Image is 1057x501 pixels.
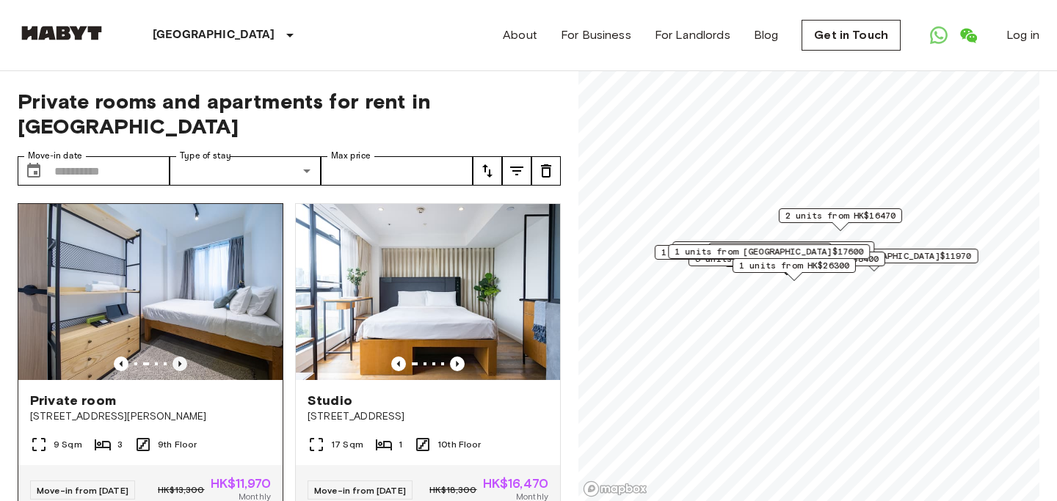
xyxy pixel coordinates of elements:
[37,485,128,496] span: Move-in from [DATE]
[483,477,548,490] span: HK$16,470
[117,438,123,451] span: 3
[180,150,231,162] label: Type of stay
[437,438,482,451] span: 10th Floor
[314,485,406,496] span: Move-in from [DATE]
[924,21,954,50] a: Open WhatsApp
[296,204,560,380] img: Marketing picture of unit HK-01-001-016-01
[114,356,128,371] button: Previous image
[675,245,863,258] span: 1 units from [GEOGRAPHIC_DATA]$17600
[679,242,868,255] span: 2 units from [GEOGRAPHIC_DATA]$16000
[583,480,647,497] a: Mapbox logo
[689,252,885,274] div: Map marker
[733,258,856,281] div: Map marker
[739,259,849,272] span: 1 units from HK$26300
[450,356,465,371] button: Previous image
[30,392,116,409] span: Private room
[655,245,851,268] div: Map marker
[158,438,197,451] span: 9th Floor
[785,209,896,222] span: 2 units from HK$16470
[695,252,879,266] span: 5 units from [GEOGRAPHIC_DATA]$8400
[30,409,271,424] span: [STREET_ADDRESS][PERSON_NAME]
[802,20,901,51] a: Get in Touch
[308,392,352,409] span: Studio
[672,241,874,264] div: Map marker
[47,204,311,380] img: Marketing picture of unit HK-01-046-009-03
[561,26,631,44] a: For Business
[308,409,548,424] span: [STREET_ADDRESS]
[1006,26,1039,44] a: Log in
[655,26,730,44] a: For Landlords
[777,249,972,263] span: 12 units from [GEOGRAPHIC_DATA]$11970
[954,21,983,50] a: Open WeChat
[331,150,371,162] label: Max price
[54,438,82,451] span: 9 Sqm
[19,156,48,186] button: Choose date
[715,244,825,257] span: 1 units from HK$10170
[661,246,845,259] span: 1 units from [GEOGRAPHIC_DATA]$8520
[158,483,204,497] span: HK$13,300
[429,483,476,497] span: HK$18,300
[473,156,502,186] button: tune
[28,150,82,162] label: Move-in date
[18,89,561,139] span: Private rooms and apartments for rent in [GEOGRAPHIC_DATA]
[668,244,870,267] div: Map marker
[391,356,406,371] button: Previous image
[399,438,402,451] span: 1
[331,438,363,451] span: 17 Sqm
[211,477,271,490] span: HK$11,970
[153,26,275,44] p: [GEOGRAPHIC_DATA]
[708,243,832,266] div: Map marker
[754,26,779,44] a: Blog
[172,356,187,371] button: Previous image
[18,26,106,40] img: Habyt
[531,156,561,186] button: tune
[502,156,531,186] button: tune
[779,208,902,231] div: Map marker
[503,26,537,44] a: About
